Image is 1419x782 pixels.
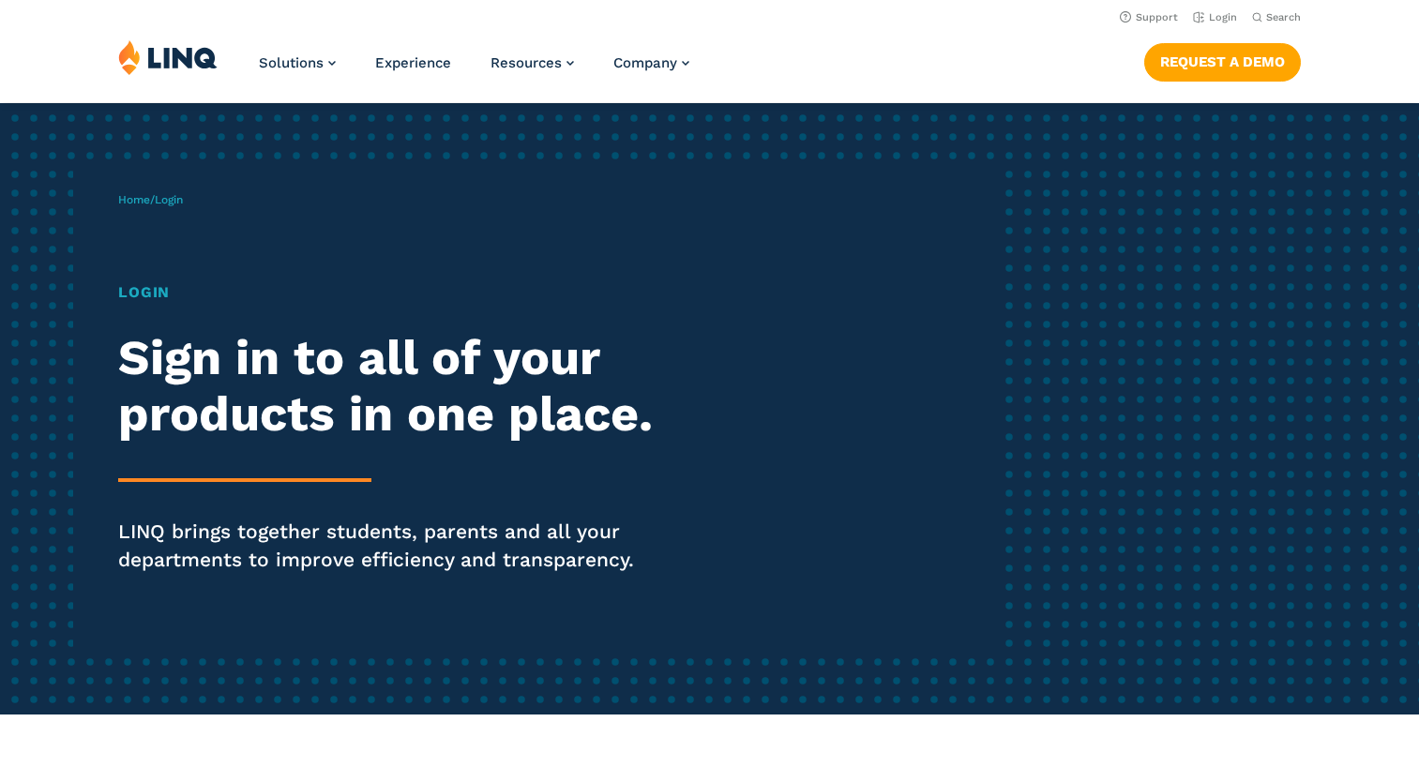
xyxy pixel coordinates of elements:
[155,193,183,206] span: Login
[1266,11,1301,23] span: Search
[491,54,562,71] span: Resources
[613,54,689,71] a: Company
[1120,11,1178,23] a: Support
[118,193,150,206] a: Home
[118,39,218,75] img: LINQ | K‑12 Software
[118,193,183,206] span: /
[118,330,665,443] h2: Sign in to all of your products in one place.
[259,54,324,71] span: Solutions
[375,54,451,71] a: Experience
[118,518,665,574] p: LINQ brings together students, parents and all your departments to improve efficiency and transpa...
[259,39,689,101] nav: Primary Navigation
[1193,11,1237,23] a: Login
[491,54,574,71] a: Resources
[1144,39,1301,81] nav: Button Navigation
[613,54,677,71] span: Company
[1252,10,1301,24] button: Open Search Bar
[118,281,665,304] h1: Login
[259,54,336,71] a: Solutions
[1144,43,1301,81] a: Request a Demo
